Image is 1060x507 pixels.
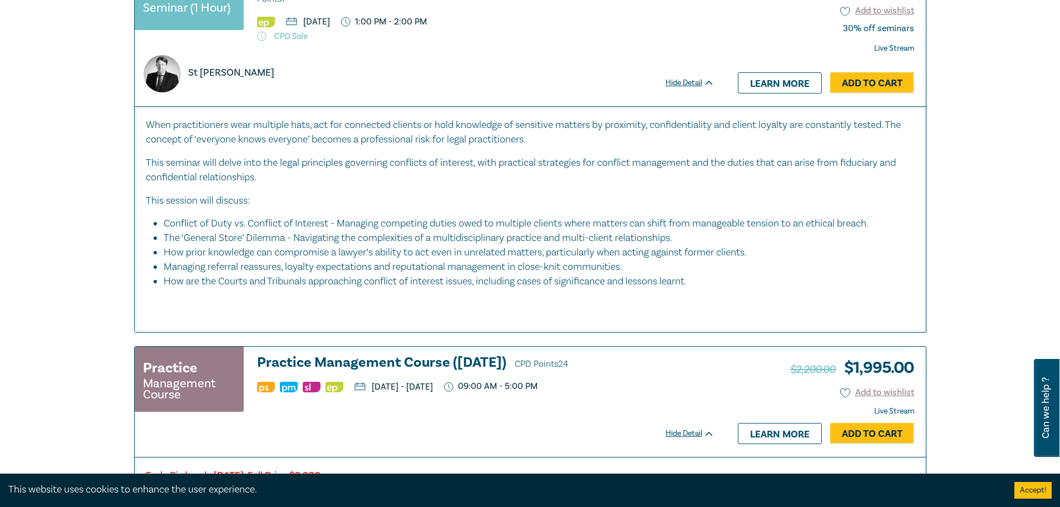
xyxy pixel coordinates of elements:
[830,72,914,93] a: Add to Cart
[665,428,727,439] div: Hide Detail
[341,17,427,27] p: 1:00 PM - 2:00 PM
[257,31,714,42] p: CPD Sale
[790,355,914,381] h3: $ 1,995.00
[143,378,235,400] small: Management Course
[143,358,198,378] h3: Practice
[738,423,822,444] a: Learn more
[840,4,914,17] button: Add to wishlist
[164,274,915,289] li: How are the Courts and Tribunals approaching conflict of interest issues, including cases of sign...
[164,231,904,245] li: The ‘General Store’ Dilemma - Navigating the complexities of a multidisciplinary practice and mul...
[280,382,298,392] img: Practice Management & Business Skills
[257,355,714,372] h3: Practice Management Course ([DATE])
[1014,482,1052,499] button: Accept cookies
[164,216,904,231] li: Conflict of Duty vs. Conflict of Interest - Managing competing duties owed to multiple clients wh...
[164,245,904,260] li: How prior knowledge can compromise a lawyer’s ability to act even in unrelated matters, particula...
[257,355,714,372] a: Practice Management Course ([DATE]) CPD Points24
[143,2,230,13] small: Seminar (1 Hour)
[144,55,181,92] img: https://s3.ap-southeast-2.amazonaws.com/leo-cussen-store-production-content/Contacts/St%20John%20...
[303,382,321,392] img: Substantive Law
[164,260,904,274] li: Managing referral reassures, loyalty expectations and reputational management in close-knit commu...
[146,469,323,482] strong: Early Bird ends [DATE], Full Price $2,200.
[146,194,915,208] p: This session will discuss:
[444,381,538,392] p: 09:00 AM - 5:00 PM
[874,43,914,53] strong: Live Stream
[326,382,343,392] img: Ethics & Professional Responsibility
[257,382,275,392] img: Professional Skills
[515,358,568,370] span: CPD Points 24
[840,386,914,399] button: Add to wishlist
[843,23,914,34] div: 30% off seminars
[354,382,433,391] p: [DATE] - [DATE]
[188,66,274,80] p: St [PERSON_NAME]
[286,17,330,26] p: [DATE]
[874,406,914,416] strong: Live Stream
[257,17,275,27] img: Ethics & Professional Responsibility
[146,118,915,147] p: When practitioners wear multiple hats, act for connected clients or hold knowledge of sensitive m...
[1041,366,1051,450] span: Can we help ?
[738,72,822,93] a: Learn more
[665,77,727,88] div: Hide Detail
[790,362,836,377] span: $2,200.00
[146,156,915,185] p: This seminar will delve into the legal principles governing conflicts of interest, with practical...
[8,483,998,497] div: This website uses cookies to enhance the user experience.
[830,423,914,444] a: Add to Cart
